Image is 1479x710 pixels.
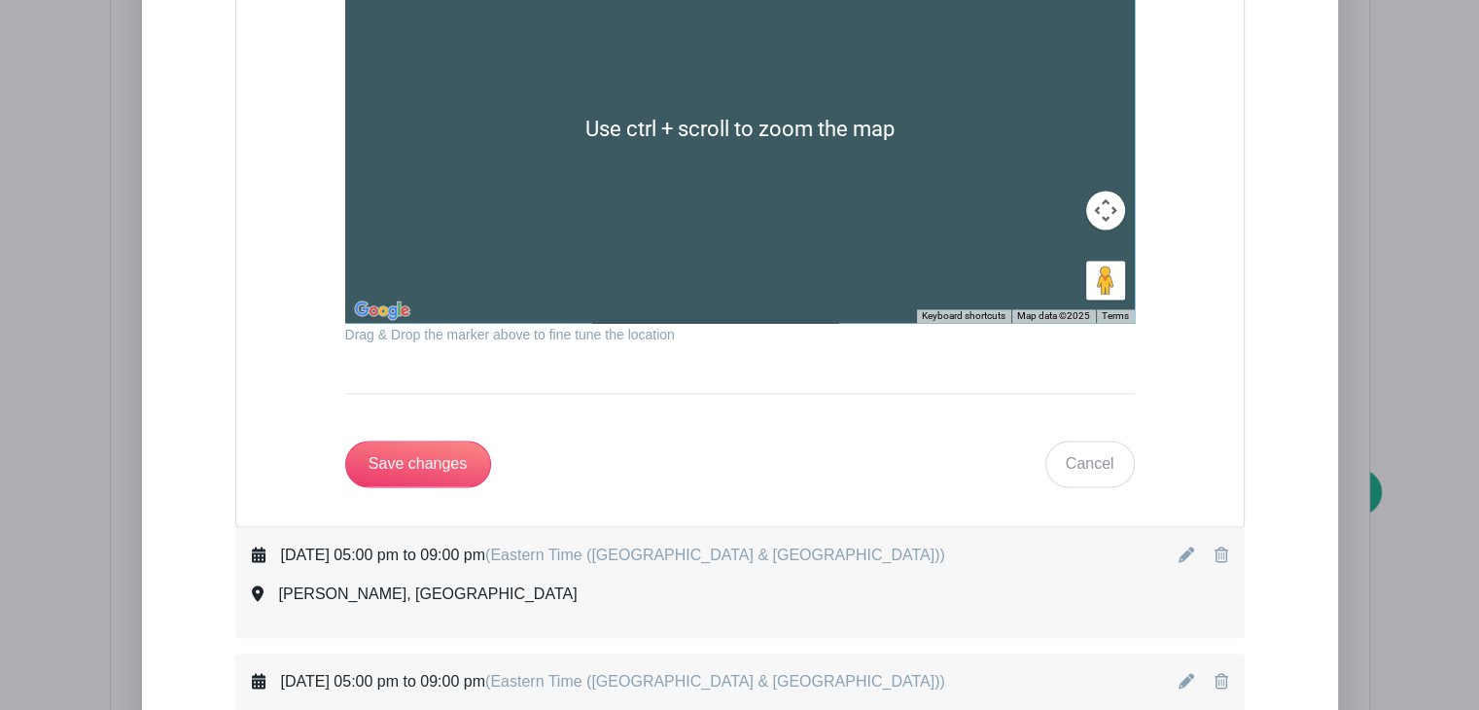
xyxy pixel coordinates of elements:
[279,583,578,606] div: [PERSON_NAME], [GEOGRAPHIC_DATA]
[922,309,1005,323] button: Keyboard shortcuts
[1086,261,1125,300] button: Drag Pegman onto the map to open Street View
[281,670,945,693] div: [DATE] 05:00 pm to 09:00 pm
[485,673,945,690] span: (Eastern Time ([GEOGRAPHIC_DATA] & [GEOGRAPHIC_DATA]))
[281,544,945,567] div: [DATE] 05:00 pm to 09:00 pm
[1045,441,1135,487] a: Cancel
[350,298,414,323] img: Google
[485,547,945,563] span: (Eastern Time ([GEOGRAPHIC_DATA] & [GEOGRAPHIC_DATA]))
[1102,310,1129,321] a: Terms (opens in new tab)
[1017,310,1090,321] span: Map data ©2025
[345,441,491,487] input: Save changes
[345,327,675,342] small: Drag & Drop the marker above to fine tune the location
[350,298,414,323] a: Open this area in Google Maps (opens a new window)
[1086,191,1125,230] button: Map camera controls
